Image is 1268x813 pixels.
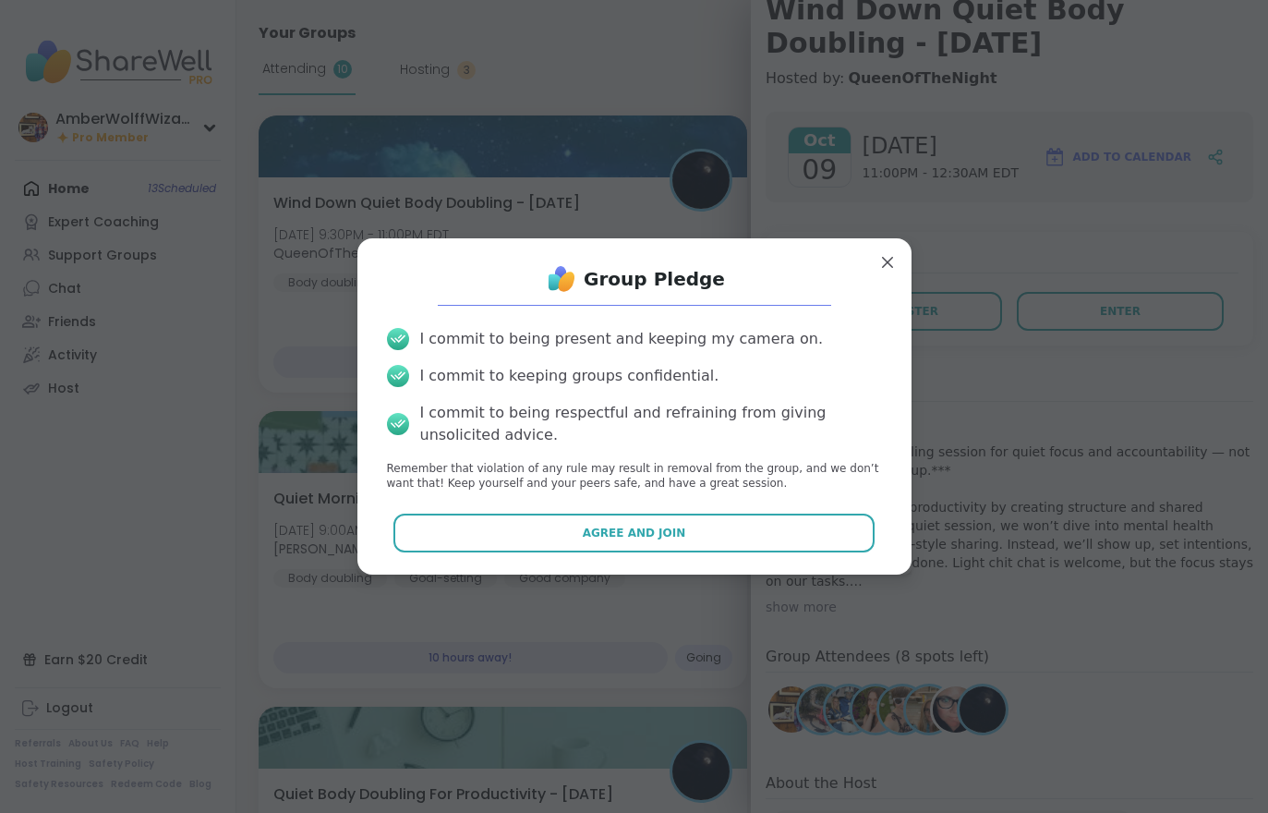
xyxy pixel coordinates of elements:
[420,328,823,350] div: I commit to being present and keeping my camera on.
[543,261,580,297] img: ShareWell Logo
[387,461,882,492] p: Remember that violation of any rule may result in removal from the group, and we don’t want that!...
[393,514,875,552] button: Agree and Join
[584,266,725,292] h1: Group Pledge
[583,525,686,541] span: Agree and Join
[420,402,882,446] div: I commit to being respectful and refraining from giving unsolicited advice.
[420,365,719,387] div: I commit to keeping groups confidential.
